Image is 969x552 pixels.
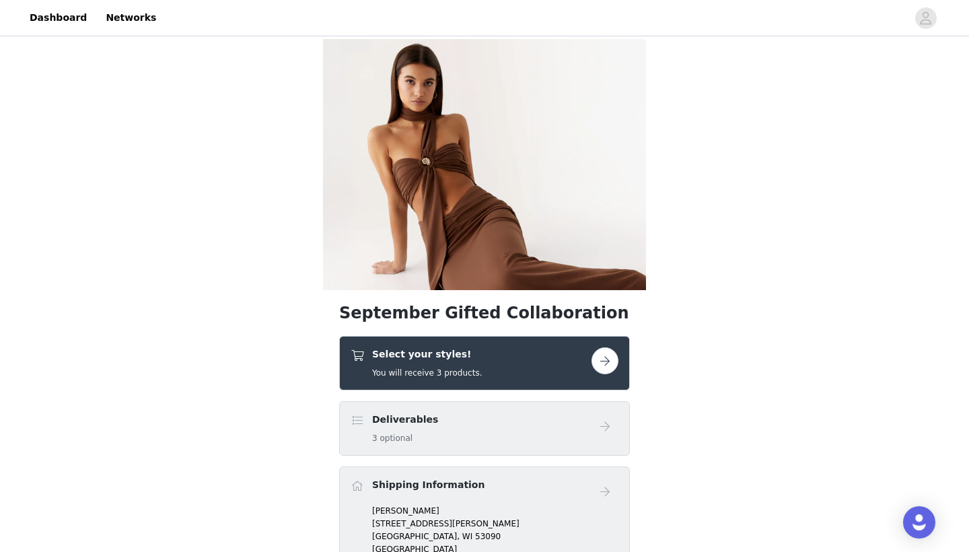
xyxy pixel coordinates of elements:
[903,506,935,539] div: Open Intercom Messenger
[372,505,618,517] p: [PERSON_NAME]
[372,432,438,444] h5: 3 optional
[372,518,618,530] p: [STREET_ADDRESS][PERSON_NAME]
[372,413,438,427] h4: Deliverables
[372,347,482,361] h4: Select your styles!
[372,478,485,492] h4: Shipping Information
[339,336,630,390] div: Select your styles!
[475,532,501,541] span: 53090
[22,3,95,33] a: Dashboard
[339,301,630,325] h1: September Gifted Collaboration
[919,7,932,29] div: avatar
[323,39,646,290] img: campaign image
[372,532,460,541] span: [GEOGRAPHIC_DATA],
[462,532,472,541] span: WI
[98,3,164,33] a: Networks
[372,367,482,379] h5: You will receive 3 products.
[339,401,630,456] div: Deliverables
